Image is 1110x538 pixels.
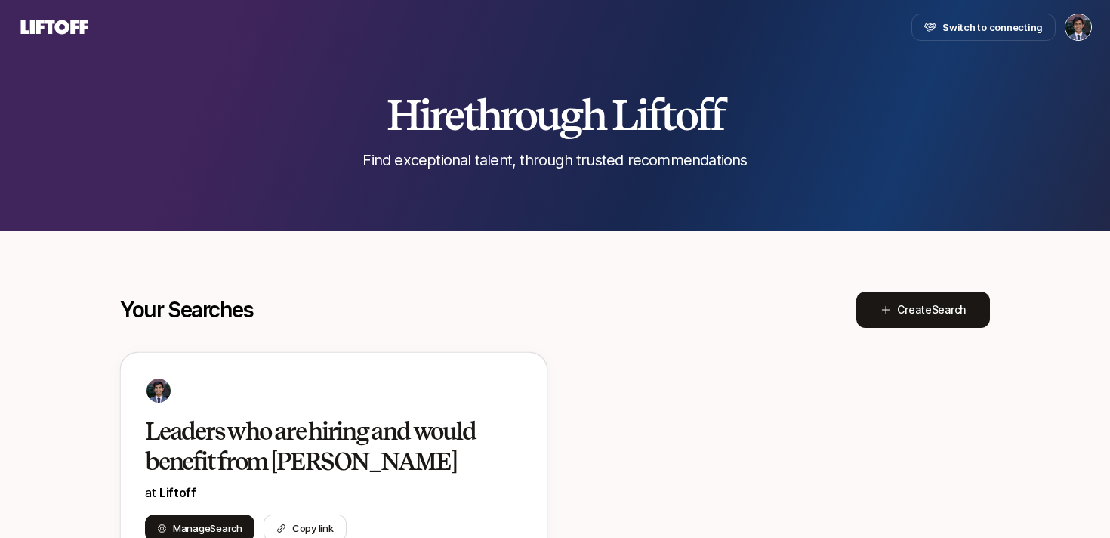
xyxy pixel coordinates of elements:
[1065,14,1091,40] img: Avi Saraf
[120,298,254,322] p: Your Searches
[173,521,242,536] span: Manage
[1065,14,1092,41] button: Avi Saraf
[159,485,196,500] a: Liftoff
[911,14,1056,41] button: Switch to connecting
[942,20,1043,35] span: Switch to connecting
[145,416,491,477] h2: Leaders who are hiring and would benefit from [PERSON_NAME]
[932,303,966,316] span: Search
[463,89,723,141] span: through Liftoff
[897,301,966,319] span: Create
[387,92,723,138] h2: Hire
[145,483,523,502] p: at
[210,522,242,534] span: Search
[146,379,171,403] img: 4640b0e7_2b03_4c4f_be34_fa460c2e5c38.jpg
[362,150,747,171] p: Find exceptional talent, through trusted recommendations
[856,292,990,328] button: CreateSearch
